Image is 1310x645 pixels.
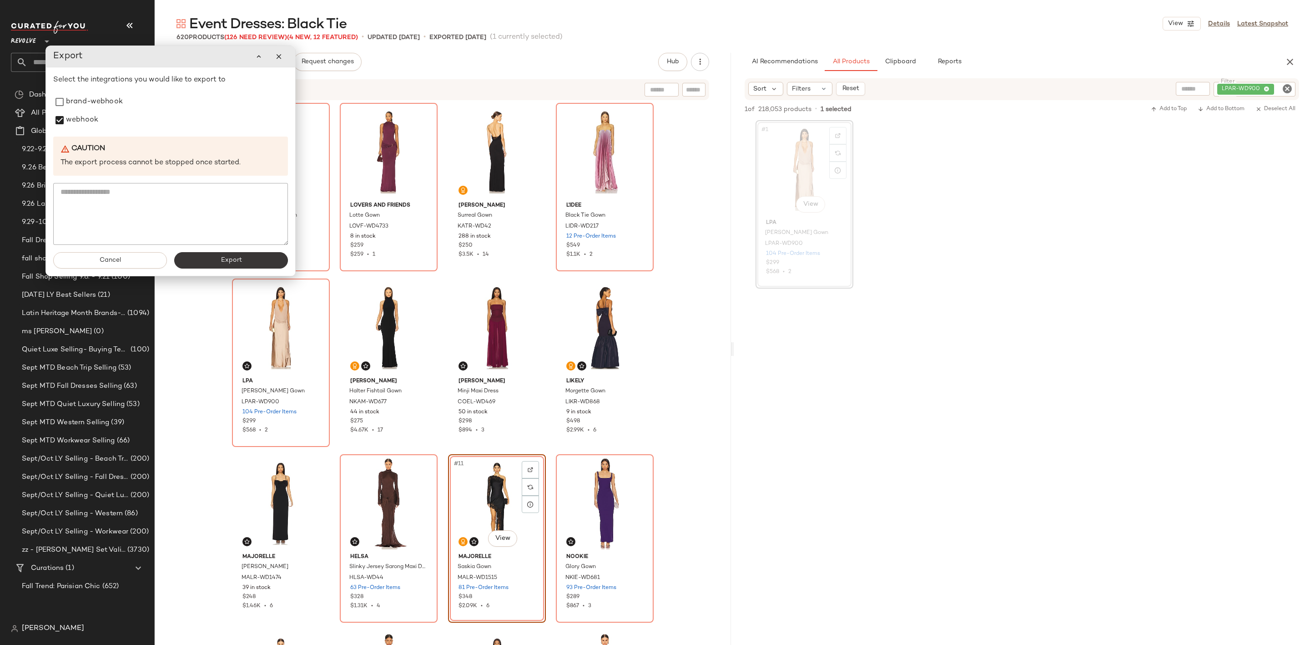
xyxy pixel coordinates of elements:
span: zz - [PERSON_NAME] Set Validation [22,545,126,555]
button: Request changes [293,53,362,71]
span: Black Tie Gown [565,212,605,220]
span: COEL-WD469 [458,398,495,406]
span: KATR-WD42 [458,223,491,231]
span: Quiet Luxe Selling- Buying Team [22,345,129,355]
img: svg%3e [244,363,250,369]
span: 9.26 Bridal Pulls [22,181,73,191]
span: • [472,427,481,433]
span: • [584,427,593,433]
img: svg%3e [352,539,358,544]
span: All Products [832,58,870,66]
img: NKIE-WD681_V1.jpg [559,457,650,549]
img: svg%3e [460,539,466,544]
button: Add to Bottom [1194,104,1248,115]
img: NKAM-WD677_V1.jpg [343,282,434,374]
span: View [495,535,510,542]
span: 9..26 Best-Sellers [22,163,80,173]
span: 12 Pre-Order Items [566,233,616,241]
p: Select the integrations you would like to export to [53,75,288,86]
span: NKIE-WD681 [565,574,600,582]
img: KATR-WD42_V1.jpg [451,106,543,198]
span: Sept MTD Western Selling [22,417,109,428]
span: MAJORELLE [242,553,319,561]
button: View [796,196,825,213]
span: (652) [101,581,119,592]
span: View [802,201,818,208]
span: 2 [265,427,268,433]
img: LOVF-WD4733_V1.jpg [343,106,434,198]
span: (126 Need Review) [224,34,287,41]
span: Deselect All [1255,106,1295,112]
span: • [580,252,589,258]
span: $1.1K [566,252,580,258]
img: svg%3e [11,625,18,632]
span: • [368,427,378,433]
img: cfy_white_logo.C9jOOHJF.svg [11,21,88,34]
span: Sept/Oct LY Selling - Western [22,508,123,519]
span: 50 in stock [458,408,488,416]
span: 6 [593,427,596,433]
span: Sept/Oct LY Selling - Quiet Luxe [22,490,129,501]
span: 14 [483,252,489,258]
img: svg%3e [835,150,841,156]
img: svg%3e [460,188,466,193]
img: LPAR-WD900_V1.jpg [759,123,850,215]
img: svg%3e [352,363,358,369]
span: 6 [270,603,273,609]
span: LOVF-WD4733 [349,223,388,231]
span: Curations [31,563,64,574]
span: LIDR-WD217 [565,223,599,231]
span: $568 [242,427,256,433]
span: $1.46K [242,603,261,609]
span: Slinky Jersey Sarong Maxi Dress [349,563,426,571]
span: 63 Pre-Order Items [350,584,400,592]
button: View [488,530,517,547]
span: 17 [378,427,383,433]
span: Surreal Gown [458,212,492,220]
img: LIKR-WD868_V1.jpg [559,282,650,374]
span: Sept/Oct LY Selling - Workwear [22,527,128,537]
span: $250 [458,242,473,250]
img: svg%3e [579,363,584,369]
span: AI Recommendations [751,58,818,66]
span: (53) [125,399,140,410]
img: MALR-WD1515_V1.jpg [451,457,543,549]
img: svg%3e [471,539,477,544]
img: svg%3e [460,363,466,369]
span: HLSA-WD44 [349,574,383,582]
span: [PERSON_NAME] Gown [242,387,305,396]
span: 9 in stock [566,408,591,416]
button: Add to Top [1147,104,1190,115]
span: (0) [92,326,103,337]
span: LPAR-WD900 [242,398,279,406]
span: $4.67K [350,427,368,433]
span: $2.99K [566,427,584,433]
span: #11 [453,459,465,468]
span: • [423,32,426,43]
span: $1.31K [350,603,368,609]
span: 620 [176,34,189,41]
span: Latin Heritage Month Brands- DO NOT DELETE [22,308,126,319]
span: 3 [588,603,591,609]
span: 9.26 Last 60 Day Receipt Dresses Selling [22,199,130,209]
span: [PERSON_NAME] [458,202,535,210]
span: Reset [841,85,859,92]
span: 9.29-10.3 AM Newness [22,217,98,228]
span: ms [PERSON_NAME] [22,326,92,337]
span: #1 [761,125,770,134]
span: Sept MTD Workwear Selling [22,436,115,446]
img: svg%3e [176,19,186,28]
span: L'IDEE [566,202,643,210]
span: (1 currently selected) [490,32,563,43]
span: Lovers and Friends [350,202,427,210]
span: MALR-WD1515 [458,574,497,582]
span: Sept/Oct LY Selling - Fall Dresses [22,472,129,482]
span: $894 [458,427,472,433]
span: (4 New, 12 Featured) [287,34,358,41]
span: 39 in stock [242,584,271,592]
span: (21) [96,290,110,300]
span: All Products [31,108,71,118]
span: Helsa [350,553,427,561]
button: Export [174,252,288,269]
span: (86) [123,508,138,519]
